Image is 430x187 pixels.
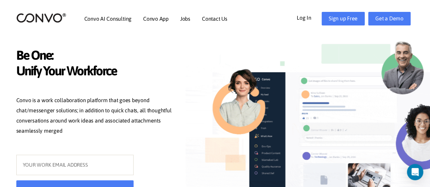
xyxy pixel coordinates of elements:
a: Jobs [180,16,190,21]
p: Convo is a work collaboration platform that goes beyond chat/messenger solutions; in addition to ... [16,95,176,137]
span: Be One: [16,48,176,65]
a: Convo App [143,16,169,21]
div: Open Intercom Messenger [407,164,423,180]
img: logo_2.png [16,13,66,23]
a: Sign up Free [322,12,365,25]
a: Contact Us [202,16,227,21]
input: YOUR WORK EMAIL ADDRESS [16,155,134,175]
a: Log In [297,12,322,23]
a: Convo AI Consulting [84,16,132,21]
a: Get a Demo [368,12,411,25]
span: Unify Your Workforce [16,63,176,80]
